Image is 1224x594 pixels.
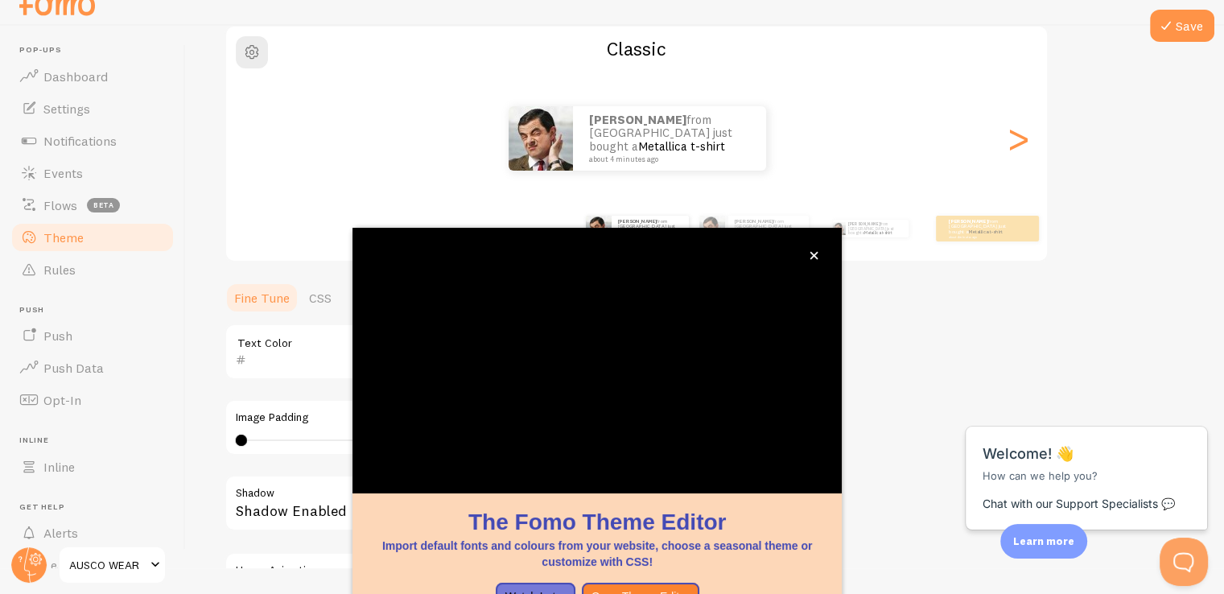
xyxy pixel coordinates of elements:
[87,198,120,212] span: beta
[848,221,880,226] strong: [PERSON_NAME]
[864,230,892,235] a: Metallica t-shirt
[949,235,1012,238] small: about 4 minutes ago
[10,517,175,549] a: Alerts
[10,189,175,221] a: Flows beta
[1008,80,1028,196] div: Next slide
[69,555,146,575] span: AUSCO WEAR
[589,113,750,163] p: from [GEOGRAPHIC_DATA] just bought a
[638,138,725,154] a: Metallica t-shirt
[225,475,707,534] div: Shadow Enabled
[43,392,81,408] span: Opt-In
[19,435,175,446] span: Inline
[735,218,773,225] strong: [PERSON_NAME]
[43,229,84,245] span: Theme
[43,262,76,278] span: Rules
[43,525,78,541] span: Alerts
[43,68,108,85] span: Dashboard
[10,221,175,254] a: Theme
[19,305,175,316] span: Push
[299,282,341,314] a: CSS
[699,216,725,241] img: Fomo
[10,352,175,384] a: Push Data
[43,328,72,344] span: Push
[10,320,175,352] a: Push
[43,133,117,149] span: Notifications
[236,410,696,425] label: Image Padding
[949,218,1013,238] p: from [GEOGRAPHIC_DATA] just bought a
[225,282,299,314] a: Fine Tune
[806,247,822,264] button: close,
[1013,534,1074,549] p: Learn more
[372,506,822,538] h1: The Fomo Theme Editor
[43,165,83,181] span: Events
[372,538,822,570] p: Import default fonts and colours from your website, choose a seasonal theme or customize with CSS!
[1150,10,1214,42] button: Save
[10,60,175,93] a: Dashboard
[43,459,75,475] span: Inline
[43,101,90,117] span: Settings
[19,45,175,56] span: Pop-ups
[43,197,77,213] span: Flows
[10,384,175,416] a: Opt-In
[589,155,745,163] small: about 4 minutes ago
[949,218,987,225] strong: [PERSON_NAME]
[226,36,1047,61] h2: Classic
[848,220,902,237] p: from [GEOGRAPHIC_DATA] just bought a
[509,106,573,171] img: Fomo
[43,360,104,376] span: Push Data
[10,93,175,125] a: Settings
[1000,524,1087,559] div: Learn more
[589,112,686,127] strong: [PERSON_NAME]
[10,125,175,157] a: Notifications
[10,451,175,483] a: Inline
[1160,538,1208,586] iframe: Help Scout Beacon - Open
[832,222,845,235] img: Fomo
[10,157,175,189] a: Events
[19,502,175,513] span: Get Help
[618,218,682,238] p: from [GEOGRAPHIC_DATA] just bought a
[586,216,612,241] img: Fomo
[958,386,1217,538] iframe: Help Scout Beacon - Messages and Notifications
[10,254,175,286] a: Rules
[618,218,657,225] strong: [PERSON_NAME]
[58,546,167,584] a: AUSCO WEAR
[735,218,802,238] p: from [GEOGRAPHIC_DATA] just bought a
[968,229,1003,235] a: Metallica t-shirt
